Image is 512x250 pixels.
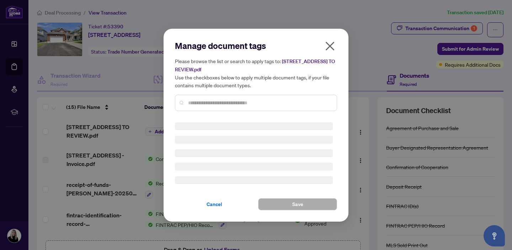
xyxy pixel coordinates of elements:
span: close [324,40,336,52]
button: Cancel [175,198,254,210]
h5: Please browse the list or search to apply tags to: Use the checkboxes below to apply multiple doc... [175,57,337,89]
h2: Manage document tags [175,40,337,51]
span: Cancel [207,199,222,210]
button: Save [258,198,337,210]
span: [STREET_ADDRESS] TO REVIEW.pdf [175,58,335,73]
button: Open asap [484,225,505,246]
